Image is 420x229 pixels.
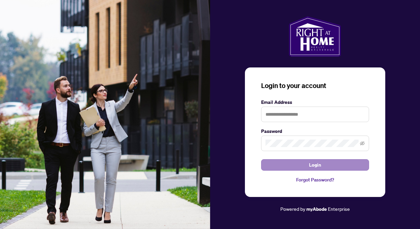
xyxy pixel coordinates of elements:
span: Login [309,160,321,170]
img: ma-logo [289,16,341,57]
span: Powered by [280,206,305,212]
a: myAbode [306,205,327,213]
label: Password [261,127,369,135]
button: Login [261,159,369,171]
h3: Login to your account [261,81,369,90]
label: Email Address [261,98,369,106]
span: eye-invisible [360,141,365,146]
a: Forgot Password? [261,176,369,183]
span: Enterprise [328,206,350,212]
